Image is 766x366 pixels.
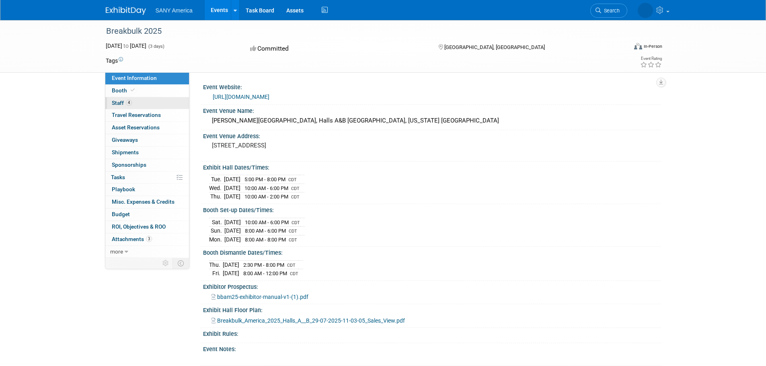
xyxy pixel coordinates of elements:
[112,162,146,168] span: Sponsorships
[209,260,223,269] td: Thu.
[291,194,300,200] span: CDT
[203,343,661,353] div: Event Notes:
[159,258,173,268] td: Personalize Event Tab Strip
[245,228,286,234] span: 8:00 AM - 6:00 PM
[126,100,132,106] span: 4
[444,44,545,50] span: [GEOGRAPHIC_DATA], [GEOGRAPHIC_DATA]
[209,269,223,278] td: Fri.
[244,185,288,191] span: 10:00 AM - 6:00 PM
[290,271,298,276] span: CDT
[209,192,224,201] td: Thu.
[601,8,620,14] span: Search
[209,235,224,243] td: Mon.
[112,211,130,217] span: Budget
[203,281,661,291] div: Exhibitor Prospectus:
[105,134,189,146] a: Giveaways
[248,42,425,56] div: Committed
[203,247,661,257] div: Booth Dismantle Dates/Times:
[224,235,241,243] td: [DATE]
[156,7,193,14] span: SANY America
[105,147,189,159] a: Shipments
[112,198,175,205] span: Misc. Expenses & Credits
[148,44,164,49] span: (3 days)
[288,177,297,182] span: CDT
[105,159,189,171] a: Sponsorships
[224,227,241,235] td: [DATE]
[105,109,189,121] a: Travel Reservations
[580,42,663,54] div: Event Format
[209,184,224,192] td: Wed.
[106,57,123,65] td: Tags
[213,94,269,100] a: [URL][DOMAIN_NAME]
[212,317,405,324] a: Breakbulk_America_2025_Halls_A__B_29-07-2025-11-03-05_Sales_View.pdf
[203,304,661,314] div: Exhibit Hall Floor Plan:
[203,130,661,140] div: Event Venue Address:
[244,176,285,182] span: 5:00 PM - 8:00 PM
[634,43,642,49] img: Format-Inperson.png
[203,162,661,172] div: Exhibit Hall Dates/Times:
[638,3,653,18] img: Keisha Mayes
[111,174,125,180] span: Tasks
[105,72,189,84] a: Event Information
[112,75,157,81] span: Event Information
[105,97,189,109] a: Staff4
[112,236,152,242] span: Attachments
[106,43,146,49] span: [DATE] [DATE]
[243,262,284,268] span: 2:30 PM - 8:00 PM
[245,219,289,225] span: 10:00 AM - 6:00 PM
[203,204,661,214] div: Booth Set-up Dates/Times:
[105,196,189,208] a: Misc. Expenses & Credits
[105,85,189,97] a: Booth
[110,248,123,255] span: more
[217,317,405,324] span: Breakbulk_America_2025_Halls_A__B_29-07-2025-11-03-05_Sales_View.pdf
[209,227,224,235] td: Sun.
[105,221,189,233] a: ROI, Objectives & ROO
[203,328,661,338] div: Exhibit Rules:
[289,237,297,243] span: CDT
[287,263,296,268] span: CDT
[224,184,240,192] td: [DATE]
[245,237,286,243] span: 8:00 AM - 8:00 PM
[212,294,308,300] a: bbam25-exhibitor-manual-v1-(1).pdf
[105,184,189,196] a: Playbook
[106,7,146,15] img: ExhibitDay
[146,236,152,242] span: 3
[173,258,189,268] td: Toggle Event Tabs
[217,294,308,300] span: bbam25-exhibitor-manual-v1-(1).pdf
[105,172,189,184] a: Tasks
[122,43,130,49] span: to
[209,115,655,127] div: [PERSON_NAME][GEOGRAPHIC_DATA], Halls A&B [GEOGRAPHIC_DATA], [US_STATE] [GEOGRAPHIC_DATA]
[223,260,239,269] td: [DATE]
[209,175,224,184] td: Tue.
[212,142,385,149] pre: [STREET_ADDRESS]
[643,43,662,49] div: In-Person
[291,186,300,191] span: CDT
[224,192,240,201] td: [DATE]
[112,223,166,230] span: ROI, Objectives & ROO
[112,87,136,94] span: Booth
[590,4,627,18] a: Search
[131,88,135,92] i: Booth reservation complete
[105,246,189,258] a: more
[105,209,189,221] a: Budget
[112,137,138,143] span: Giveaways
[223,269,239,278] td: [DATE]
[112,149,139,155] span: Shipments
[224,175,240,184] td: [DATE]
[105,233,189,245] a: Attachments3
[103,24,615,39] div: Breakbulk 2025
[224,218,241,227] td: [DATE]
[244,194,288,200] span: 10:00 AM - 2:00 PM
[203,81,661,91] div: Event Website:
[112,112,161,118] span: Travel Reservations
[640,57,662,61] div: Event Rating
[289,229,297,234] span: CDT
[209,218,224,227] td: Sat.
[203,105,661,115] div: Event Venue Name:
[112,100,132,106] span: Staff
[292,220,300,225] span: CDT
[105,122,189,134] a: Asset Reservations
[112,186,135,192] span: Playbook
[243,270,287,276] span: 8:00 AM - 12:00 PM
[112,124,160,131] span: Asset Reservations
